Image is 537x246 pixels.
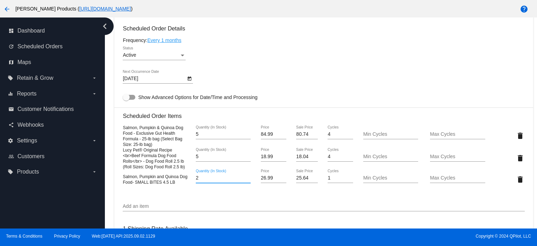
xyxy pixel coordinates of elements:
[17,122,44,128] span: Webhooks
[123,37,524,43] div: Frequency:
[8,138,13,143] i: settings
[8,169,13,175] i: local_offer
[261,175,286,181] input: Price
[261,154,286,160] input: Price
[430,132,485,137] input: Max Cycles
[8,41,97,52] a: update Scheduled Orders
[54,234,80,239] a: Privacy Policy
[196,175,251,181] input: Quantity (In Stock)
[516,154,524,162] mat-icon: delete
[363,132,418,137] input: Min Cycles
[186,75,193,82] button: Open calendar
[92,234,155,239] a: Web:[DATE] API:2025.09.02.1129
[8,57,97,68] a: map Maps
[363,154,418,160] input: Min Cycles
[92,169,97,175] i: arrow_drop_down
[363,175,418,181] input: Min Cycles
[8,91,13,97] i: equalizer
[516,175,524,184] mat-icon: delete
[92,75,97,81] i: arrow_drop_down
[123,52,136,58] span: Active
[17,75,53,81] span: Retain & Grow
[8,119,97,131] a: share Webhooks
[123,221,188,236] h3: 1 Shipping Rate Available
[17,138,37,144] span: Settings
[8,122,14,128] i: share
[8,106,14,112] i: email
[147,37,181,43] a: Every 1 months
[8,25,97,36] a: dashboard Dashboard
[430,154,485,160] input: Max Cycles
[17,43,63,50] span: Scheduled Orders
[8,151,97,162] a: people_outline Customers
[123,25,524,32] h3: Scheduled Order Details
[8,44,14,49] i: update
[520,5,528,13] mat-icon: help
[8,104,97,115] a: email Customer Notifications
[17,169,39,175] span: Products
[516,132,524,140] mat-icon: delete
[261,132,286,137] input: Price
[328,175,353,181] input: Cycles
[17,153,44,160] span: Customers
[6,234,42,239] a: Terms & Conditions
[123,148,185,169] span: Lucy Pet® Original Recipe <br>Beef Formula Dog Food Rolls</br> - Dog Food Roll 2.5 lb (Roll Sizes...
[328,132,353,137] input: Cycles
[17,106,74,112] span: Customer Notifications
[296,132,317,137] input: Sale Price
[8,154,14,159] i: people_outline
[123,174,187,185] span: Salmon, Pumpkin and Quinoa Dog Food- SMALL BITES 4.5 LB
[123,107,524,119] h3: Scheduled Order Items
[15,6,133,12] span: [PERSON_NAME] Products ( )
[123,52,186,58] mat-select: Status
[92,138,97,143] i: arrow_drop_down
[123,204,524,209] input: Add an item
[92,91,97,97] i: arrow_drop_down
[196,132,251,137] input: Quantity (In Stock)
[8,59,14,65] i: map
[17,91,36,97] span: Reports
[138,94,257,101] span: Show Advanced Options for Date/Time and Processing
[296,154,317,160] input: Sale Price
[17,59,31,65] span: Maps
[430,175,485,181] input: Max Cycles
[99,21,110,32] i: chevron_left
[123,76,186,82] input: Next Occurrence Date
[274,234,531,239] span: Copyright © 2024 QPilot, LLC
[296,175,317,181] input: Sale Price
[8,28,14,34] i: dashboard
[3,5,11,13] mat-icon: arrow_back
[8,75,13,81] i: local_offer
[17,28,45,34] span: Dashboard
[79,6,131,12] a: [URL][DOMAIN_NAME]
[123,125,183,147] span: Salmon, Pumpkin & Quinoa Dog Food - Exclusive Gut Health Formula - 25-lb bag (Select Bag Size: 25...
[196,154,251,160] input: Quantity (In Stock)
[328,154,353,160] input: Cycles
